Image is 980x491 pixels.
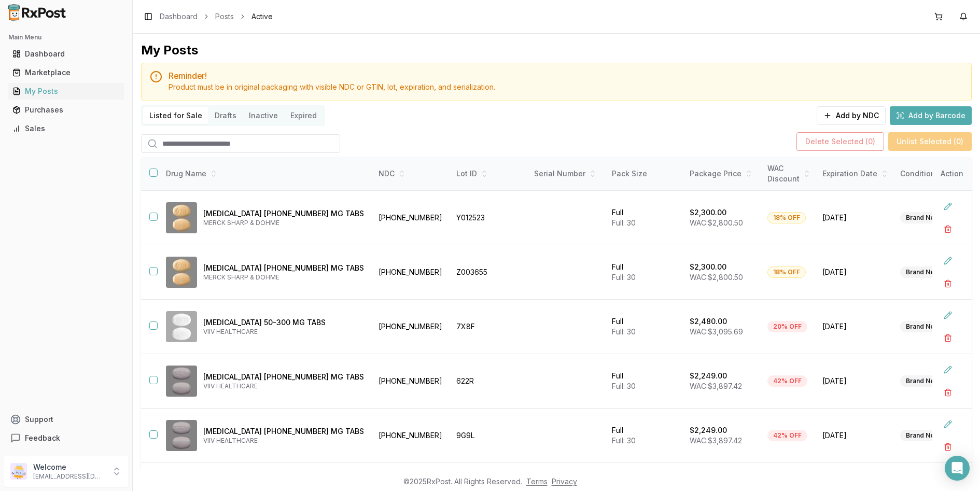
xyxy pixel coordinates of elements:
[203,208,364,219] p: [MEDICAL_DATA] [PHONE_NUMBER] MG TABS
[8,63,124,82] a: Marketplace
[372,300,450,354] td: [PHONE_NUMBER]
[379,169,444,179] div: NDC
[203,263,364,273] p: [MEDICAL_DATA] [PHONE_NUMBER] MG TABS
[4,83,128,100] button: My Posts
[526,477,548,486] a: Terms
[767,212,806,223] div: 18% OFF
[203,426,364,437] p: [MEDICAL_DATA] [PHONE_NUMBER] MG TABS
[284,107,323,124] button: Expired
[215,11,234,22] a: Posts
[166,311,197,342] img: Dovato 50-300 MG TABS
[12,123,120,134] div: Sales
[208,107,243,124] button: Drafts
[203,372,364,382] p: [MEDICAL_DATA] [PHONE_NUMBER] MG TABS
[243,107,284,124] button: Inactive
[822,376,888,386] span: [DATE]
[160,11,198,22] a: Dashboard
[4,429,128,447] button: Feedback
[4,46,128,62] button: Dashboard
[690,425,727,436] p: $2,249.00
[33,462,105,472] p: Welcome
[822,321,888,332] span: [DATE]
[822,169,888,179] div: Expiration Date
[12,105,120,115] div: Purchases
[8,101,124,119] a: Purchases
[141,42,198,59] div: My Posts
[822,213,888,223] span: [DATE]
[939,329,957,347] button: Delete
[817,106,886,125] button: Add by NDC
[203,382,364,390] p: VIIV HEALTHCARE
[25,433,60,443] span: Feedback
[203,273,364,282] p: MERCK SHARP & DOHME
[939,438,957,456] button: Delete
[8,82,124,101] a: My Posts
[690,436,742,445] span: WAC: $3,897.42
[939,274,957,293] button: Delete
[450,191,528,245] td: Y012523
[900,430,945,441] div: Brand New
[372,191,450,245] td: [PHONE_NUMBER]
[767,321,807,332] div: 20% OFF
[166,257,197,288] img: Delstrigo 100-300-300 MG TABS
[169,82,963,92] div: Product must be in original packaging with visible NDC or GTIN, lot, expiration, and serialization.
[690,371,727,381] p: $2,249.00
[690,327,743,336] span: WAC: $3,095.69
[372,354,450,409] td: [PHONE_NUMBER]
[450,245,528,300] td: Z003655
[606,354,683,409] td: Full
[456,169,522,179] div: Lot ID
[169,72,963,80] h5: Reminder!
[166,366,197,397] img: Triumeq 600-50-300 MG TABS
[690,169,755,179] div: Package Price
[690,316,727,327] p: $2,480.00
[606,191,683,245] td: Full
[939,251,957,270] button: Edit
[900,266,945,278] div: Brand New
[690,218,743,227] span: WAC: $2,800.50
[939,415,957,433] button: Edit
[166,202,197,233] img: Delstrigo 100-300-300 MG TABS
[143,107,208,124] button: Listed for Sale
[12,67,120,78] div: Marketplace
[372,245,450,300] td: [PHONE_NUMBER]
[33,472,105,481] p: [EMAIL_ADDRESS][DOMAIN_NAME]
[822,267,888,277] span: [DATE]
[203,219,364,227] p: MERCK SHARP & DOHME
[900,321,945,332] div: Brand New
[939,306,957,325] button: Edit
[612,273,636,282] span: Full: 30
[606,245,683,300] td: Full
[534,169,599,179] div: Serial Number
[8,33,124,41] h2: Main Menu
[251,11,273,22] span: Active
[932,157,972,191] th: Action
[552,477,577,486] a: Privacy
[939,383,957,402] button: Delete
[900,212,945,223] div: Brand New
[939,197,957,216] button: Edit
[606,157,683,191] th: Pack Size
[612,218,636,227] span: Full: 30
[767,430,807,441] div: 42% OFF
[690,273,743,282] span: WAC: $2,800.50
[4,410,128,429] button: Support
[4,4,71,21] img: RxPost Logo
[203,328,364,336] p: VIIV HEALTHCARE
[690,262,726,272] p: $2,300.00
[203,437,364,445] p: VIIV HEALTHCARE
[612,327,636,336] span: Full: 30
[606,409,683,463] td: Full
[160,11,273,22] nav: breadcrumb
[10,463,27,480] img: User avatar
[822,430,888,441] span: [DATE]
[612,382,636,390] span: Full: 30
[166,169,364,179] div: Drug Name
[894,157,972,191] th: Condition
[12,49,120,59] div: Dashboard
[372,409,450,463] td: [PHONE_NUMBER]
[4,120,128,137] button: Sales
[4,64,128,81] button: Marketplace
[8,119,124,138] a: Sales
[900,375,945,387] div: Brand New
